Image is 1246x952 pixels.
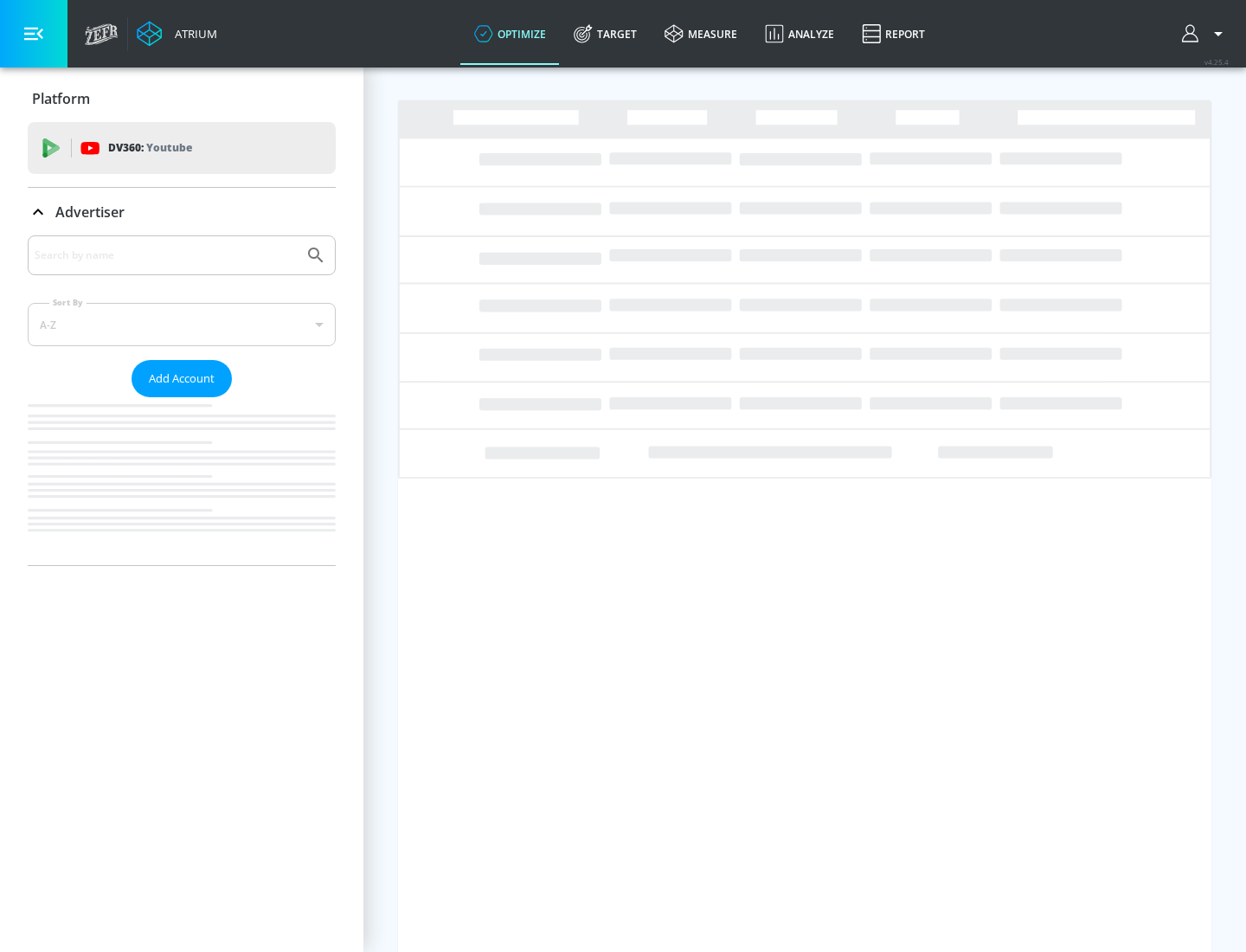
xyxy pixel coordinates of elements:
button: Add Account [132,360,232,397]
p: DV360: [108,138,192,158]
a: optimize [460,3,560,65]
span: v 4.25.4 [1204,57,1229,67]
p: Platform [32,89,90,108]
a: Target [560,3,651,65]
input: Search by name [35,244,297,267]
p: Advertiser [55,203,125,222]
div: Platform [28,74,336,123]
a: Report [848,3,939,65]
a: measure [651,3,751,65]
a: Atrium [137,21,217,47]
label: Sort By [49,297,87,308]
div: DV360: Youtube [28,122,336,174]
div: Advertiser [28,188,336,236]
a: Analyze [751,3,848,65]
span: Add Account [149,369,215,389]
div: Advertiser [28,235,336,565]
div: A-Z [28,303,336,346]
nav: list of Advertiser [28,397,336,565]
p: Youtube [146,138,192,157]
div: Atrium [168,26,217,42]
